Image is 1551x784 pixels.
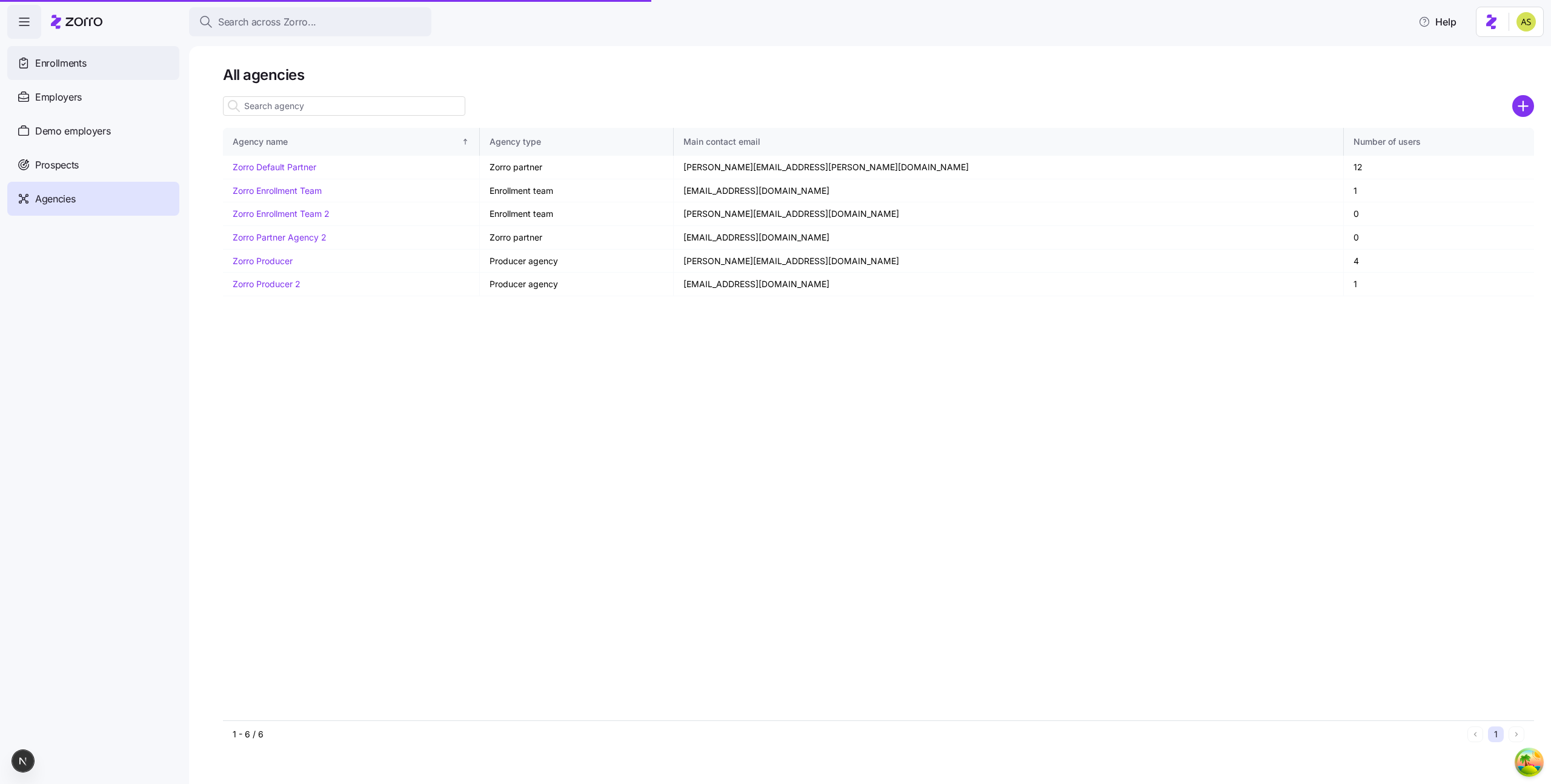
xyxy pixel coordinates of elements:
[674,226,1344,250] td: [EMAIL_ADDRESS][DOMAIN_NAME]
[674,202,1344,226] td: [PERSON_NAME][EMAIL_ADDRESS][DOMAIN_NAME]
[480,273,674,296] td: Producer agency
[233,162,316,172] a: Zorro Default Partner
[480,179,674,203] td: Enrollment team
[7,114,179,148] a: Demo employers
[674,273,1344,296] td: [EMAIL_ADDRESS][DOMAIN_NAME]
[674,250,1344,273] td: [PERSON_NAME][EMAIL_ADDRESS][DOMAIN_NAME]
[233,208,330,219] a: Zorro Enrollment Team 2
[1512,95,1534,117] svg: add icon
[683,135,1333,148] div: Main contact email
[480,156,674,179] td: Zorro partner
[7,80,179,114] a: Employers
[7,148,179,182] a: Prospects
[1353,135,1524,148] div: Number of users
[1517,750,1541,774] button: Open Tanstack query devtools
[233,232,327,242] a: Zorro Partner Agency 2
[1344,202,1534,226] td: 0
[233,185,322,196] a: Zorro Enrollment Team
[223,65,1534,84] h1: All agencies
[35,56,86,71] span: Enrollments
[233,728,1463,740] div: 1 - 6 / 6
[1488,726,1504,742] button: 1
[674,156,1344,179] td: [PERSON_NAME][EMAIL_ADDRESS][PERSON_NAME][DOMAIN_NAME]
[1509,726,1524,742] button: Next page
[35,158,79,173] span: Prospects
[461,138,470,146] div: Sorted ascending
[1467,726,1483,742] button: Previous page
[1516,12,1536,32] img: 2a591ca43c48773f1b6ab43d7a2c8ce9
[7,46,179,80] a: Enrollments
[490,135,663,148] div: Agency type
[480,250,674,273] td: Producer agency
[1344,250,1534,273] td: 4
[189,7,431,36] button: Search across Zorro...
[233,256,293,266] a: Zorro Producer
[1344,273,1534,296] td: 1
[480,226,674,250] td: Zorro partner
[1418,15,1456,29] span: Help
[480,202,674,226] td: Enrollment team
[1344,179,1534,203] td: 1
[218,15,316,30] span: Search across Zorro...
[233,135,459,148] div: Agency name
[223,96,465,116] input: Search agency
[35,124,111,139] span: Demo employers
[1344,156,1534,179] td: 12
[1344,226,1534,250] td: 0
[674,179,1344,203] td: [EMAIL_ADDRESS][DOMAIN_NAME]
[35,191,75,207] span: Agencies
[1409,10,1466,34] button: Help
[223,128,480,156] th: Agency nameSorted ascending
[7,182,179,216] a: Agencies
[233,279,301,289] a: Zorro Producer 2
[35,90,82,105] span: Employers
